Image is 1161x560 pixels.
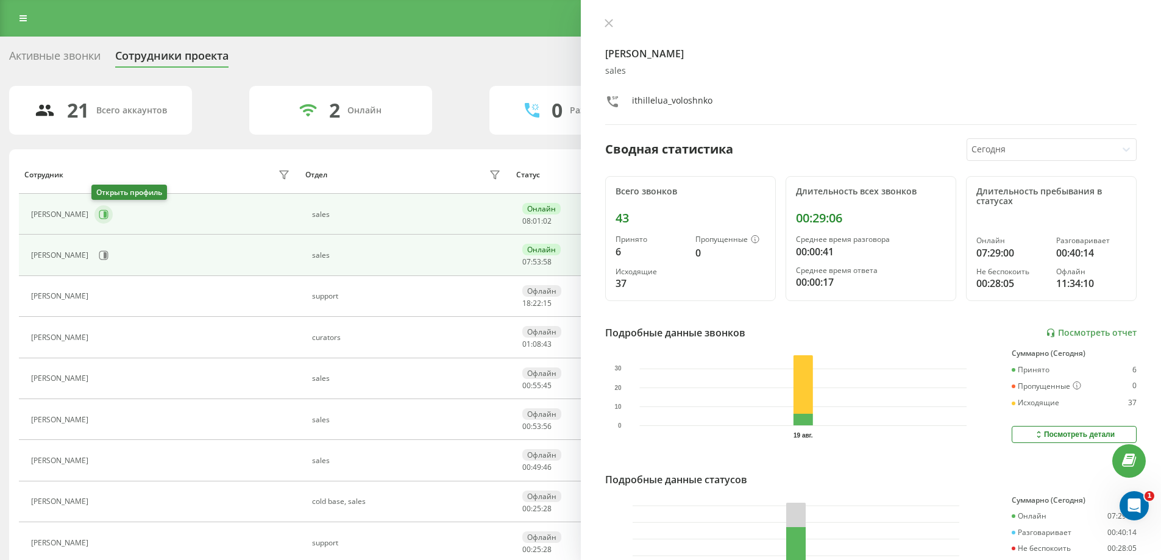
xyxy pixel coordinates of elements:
[31,251,91,260] div: [PERSON_NAME]
[1012,528,1071,537] div: Разговаривает
[1107,512,1137,520] div: 07:29:00
[1056,276,1126,291] div: 11:34:10
[1012,349,1137,358] div: Суммарно (Сегодня)
[976,268,1046,276] div: Не беспокоить
[616,276,686,291] div: 37
[552,99,563,122] div: 0
[31,416,91,424] div: [PERSON_NAME]
[96,105,167,116] div: Всего аккаунтов
[312,416,504,424] div: sales
[533,380,541,391] span: 55
[522,203,561,214] div: Онлайн
[543,462,552,472] span: 46
[796,186,946,197] div: Длительность всех звонков
[543,544,552,555] span: 28
[533,339,541,349] span: 08
[312,539,504,547] div: support
[31,292,91,300] div: [PERSON_NAME]
[115,49,229,68] div: Сотрудники проекта
[1012,544,1071,553] div: Не беспокоить
[533,503,541,514] span: 25
[522,298,531,308] span: 18
[570,105,636,116] div: Разговаривают
[31,210,91,219] div: [PERSON_NAME]
[976,236,1046,245] div: Онлайн
[796,266,946,275] div: Среднее время ответа
[522,367,561,379] div: Офлайн
[31,497,91,506] div: [PERSON_NAME]
[329,99,340,122] div: 2
[522,216,531,226] span: 08
[695,246,765,260] div: 0
[522,531,561,543] div: Офлайн
[522,258,552,266] div: : :
[1132,366,1137,374] div: 6
[1012,381,1081,391] div: Пропущенные
[614,403,622,410] text: 10
[67,99,89,122] div: 21
[605,325,745,340] div: Подробные данные звонков
[533,216,541,226] span: 01
[1056,236,1126,245] div: Разговаривает
[1128,399,1137,407] div: 37
[1012,512,1046,520] div: Онлайн
[605,140,733,158] div: Сводная статистика
[31,539,91,547] div: [PERSON_NAME]
[31,456,91,465] div: [PERSON_NAME]
[616,235,686,244] div: Принято
[312,497,504,506] div: cold base, sales
[1046,328,1137,338] a: Посмотреть отчет
[976,186,1126,207] div: Длительность пребывания в статусах
[796,211,946,225] div: 00:29:06
[976,246,1046,260] div: 07:29:00
[632,94,712,112] div: ithillelua_voloshnko
[31,374,91,383] div: [PERSON_NAME]
[794,432,813,439] text: 19 авг.
[1012,426,1137,443] button: Посмотреть детали
[522,503,531,514] span: 00
[614,366,622,372] text: 30
[522,244,561,255] div: Онлайн
[1107,528,1137,537] div: 00:40:14
[605,472,747,487] div: Подробные данные статусов
[543,298,552,308] span: 15
[522,257,531,267] span: 07
[305,171,327,179] div: Отдел
[616,186,765,197] div: Всего звонков
[312,374,504,383] div: sales
[522,491,561,502] div: Офлайн
[522,326,561,338] div: Офлайн
[617,422,621,429] text: 0
[312,292,504,300] div: support
[522,381,552,390] div: : :
[522,422,552,431] div: : :
[1132,381,1137,391] div: 0
[516,171,540,179] div: Статус
[522,545,552,554] div: : :
[522,340,552,349] div: : :
[312,456,504,465] div: sales
[976,276,1046,291] div: 00:28:05
[796,244,946,259] div: 00:00:41
[522,421,531,431] span: 00
[605,66,1137,76] div: sales
[1145,491,1154,501] span: 1
[522,408,561,420] div: Офлайн
[522,463,552,472] div: : :
[31,333,91,342] div: [PERSON_NAME]
[533,421,541,431] span: 53
[522,462,531,472] span: 00
[616,244,686,259] div: 6
[522,299,552,308] div: : :
[522,544,531,555] span: 00
[533,257,541,267] span: 53
[312,251,504,260] div: sales
[543,503,552,514] span: 28
[312,210,504,219] div: sales
[533,462,541,472] span: 49
[616,211,765,225] div: 43
[695,235,765,245] div: Пропущенные
[91,185,167,200] div: Открыть профиль
[614,385,622,391] text: 20
[533,298,541,308] span: 22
